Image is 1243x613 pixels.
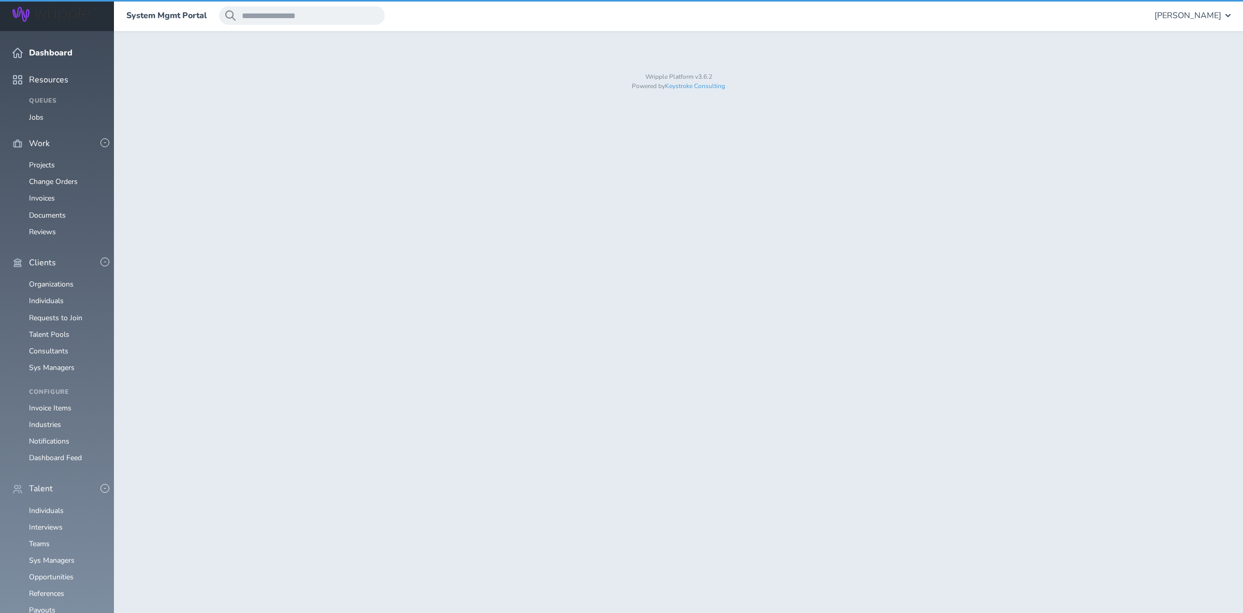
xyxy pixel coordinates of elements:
a: Sys Managers [29,363,75,373]
a: Documents [29,210,66,220]
span: Resources [29,75,68,84]
img: Wripple [12,7,90,22]
a: Organizations [29,279,74,289]
a: Jobs [29,112,44,122]
a: Change Orders [29,177,78,187]
h4: Configure [29,389,102,396]
button: [PERSON_NAME] [1154,6,1231,25]
a: References [29,589,64,598]
a: Keystroke Consulting [665,82,725,90]
a: Sys Managers [29,555,75,565]
span: Talent [29,484,53,493]
button: - [100,258,109,266]
a: Interviews [29,522,63,532]
a: Individuals [29,296,64,306]
span: Clients [29,258,56,267]
a: System Mgmt Portal [126,11,207,20]
a: Individuals [29,506,64,516]
button: - [100,138,109,147]
a: Teams [29,539,50,549]
a: Consultants [29,346,68,356]
a: Dashboard Feed [29,453,82,463]
a: Requests to Join [29,313,82,323]
a: Notifications [29,436,69,446]
a: Invoices [29,193,55,203]
a: Invoice Items [29,403,71,413]
p: Wripple Platform v3.6.2 [140,74,1217,81]
button: - [100,484,109,493]
p: Powered by [140,83,1217,90]
h4: Queues [29,97,102,105]
span: Work [29,139,50,148]
a: Industries [29,420,61,430]
a: Reviews [29,227,56,237]
a: Talent Pools [29,330,69,339]
a: Projects [29,160,55,170]
a: Opportunities [29,572,74,582]
span: [PERSON_NAME] [1154,11,1221,20]
span: Dashboard [29,48,73,58]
